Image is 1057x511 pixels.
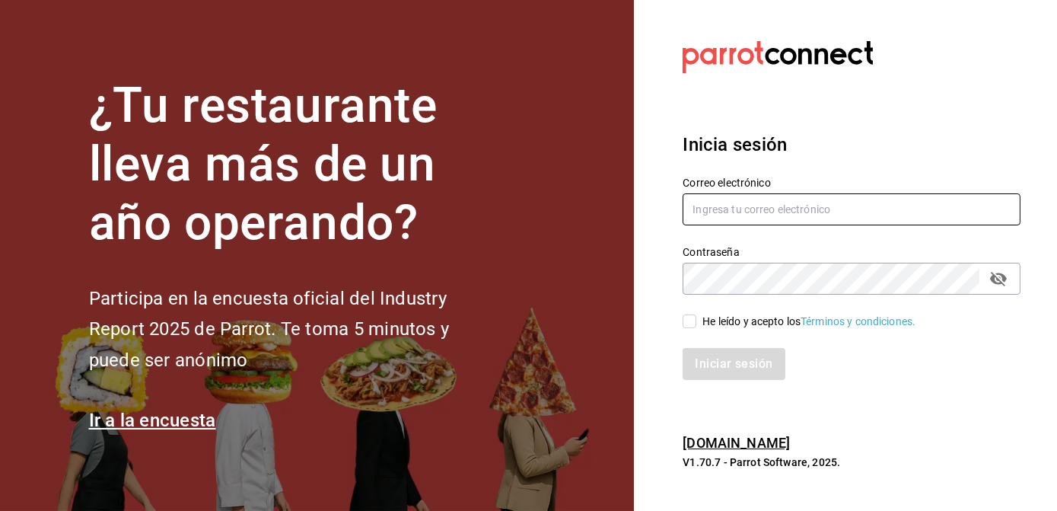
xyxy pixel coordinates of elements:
[89,77,500,252] h1: ¿Tu restaurante lleva más de un año operando?
[702,314,915,330] div: He leído y acepto los
[683,131,1020,158] h3: Inicia sesión
[801,315,915,327] a: Términos y condiciones.
[683,248,1020,258] label: Contraseña
[683,435,790,451] a: [DOMAIN_NAME]
[683,455,1020,470] p: V1.70.7 - Parrot Software, 2025.
[683,178,1020,189] label: Correo electrónico
[985,266,1011,292] button: passwordField
[683,193,1020,225] input: Ingresa tu correo electrónico
[89,283,500,376] h2: Participa en la encuesta oficial del Industry Report 2025 de Parrot. Te toma 5 minutos y puede se...
[89,410,216,431] a: Ir a la encuesta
